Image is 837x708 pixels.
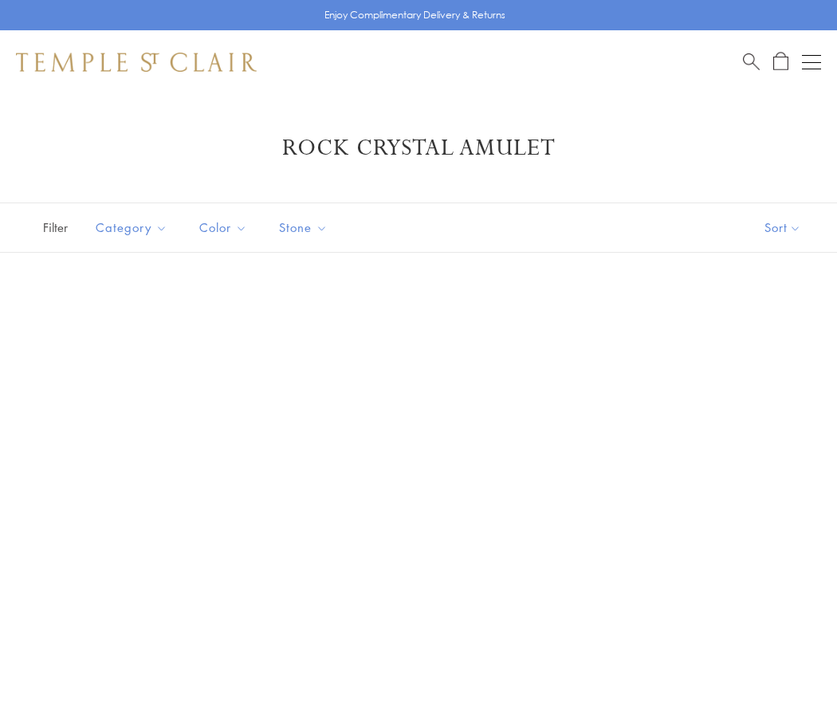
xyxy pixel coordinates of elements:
[267,210,340,246] button: Stone
[187,210,259,246] button: Color
[802,53,821,72] button: Open navigation
[729,203,837,252] button: Show sort by
[743,52,760,72] a: Search
[191,218,259,238] span: Color
[16,53,257,72] img: Temple St. Clair
[84,210,179,246] button: Category
[40,134,797,163] h1: Rock Crystal Amulet
[271,218,340,238] span: Stone
[88,218,179,238] span: Category
[773,52,788,72] a: Open Shopping Bag
[324,7,505,23] p: Enjoy Complimentary Delivery & Returns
